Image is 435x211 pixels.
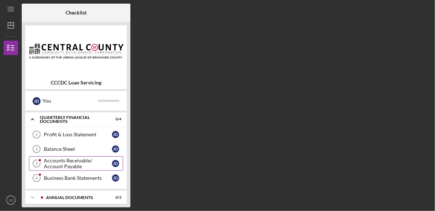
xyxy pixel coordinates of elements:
tspan: 3 [35,161,38,166]
a: 3Accounts Receivable/ Account PayableJD [29,156,123,171]
div: Business Bank Statements [44,175,112,181]
button: JD [4,193,18,207]
a: 4Business Bank StatementsJD [29,171,123,185]
tspan: 2 [35,147,38,151]
div: You [42,95,98,107]
a: 1Profit & Loss StatementJD [29,127,123,142]
div: 0 / 3 [108,195,121,200]
div: Balance Sheet [44,146,112,152]
b: Checklist [66,10,87,16]
div: J D [112,160,119,167]
div: J D [112,174,119,182]
div: 0 / 4 [108,117,121,121]
b: CCCDC Loan Servicing [51,80,101,86]
div: Quarterly Financial Documents [40,115,103,124]
a: 2Balance SheetJD [29,142,123,156]
div: J D [112,145,119,153]
tspan: 1 [35,132,38,137]
div: Annual Documents [46,195,103,200]
text: JD [9,198,13,202]
div: J D [112,131,119,138]
tspan: 4 [35,176,38,180]
div: J D [33,97,41,105]
img: Product logo [25,29,127,73]
div: Accounts Receivable/ Account Payable [44,158,112,169]
div: Profit & Loss Statement [44,132,112,137]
